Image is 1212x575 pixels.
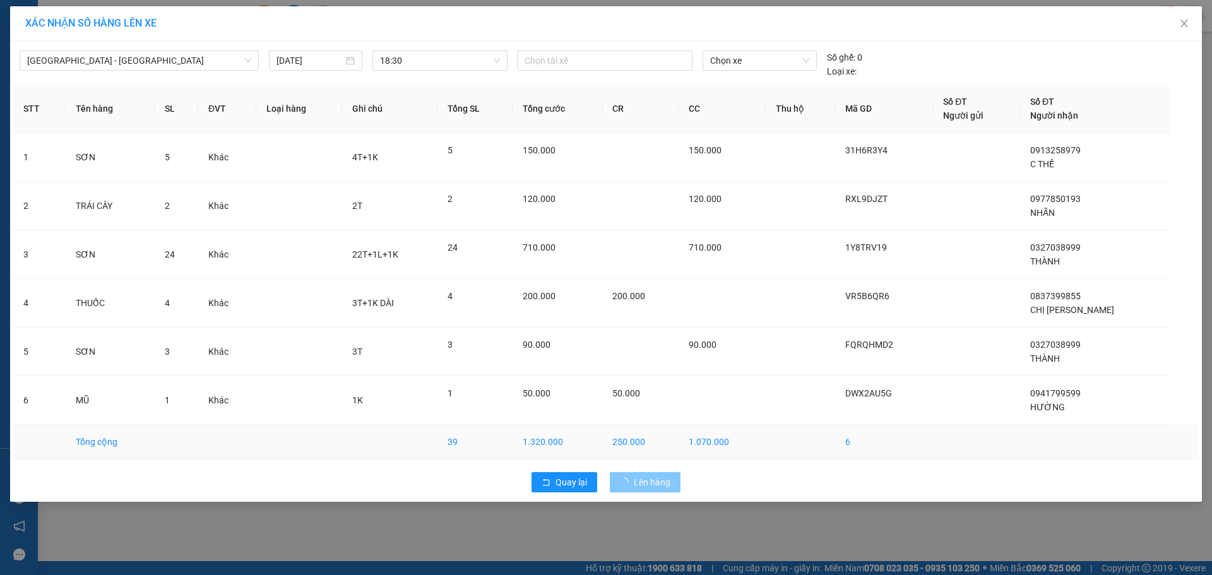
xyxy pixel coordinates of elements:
[198,85,256,133] th: ĐVT
[1030,208,1055,218] span: NHÃN
[165,152,170,162] span: 5
[1030,110,1078,121] span: Người nhận
[66,85,155,133] th: Tên hàng
[766,85,836,133] th: Thu hộ
[845,388,892,398] span: DWX2AU5G
[165,201,170,211] span: 2
[66,182,155,230] td: TRÁI CÂY
[437,85,513,133] th: Tổng SL
[1030,291,1081,301] span: 0837399855
[1167,6,1202,42] button: Close
[13,85,66,133] th: STT
[523,291,555,301] span: 200.000
[513,425,602,459] td: 1.320.000
[448,242,458,252] span: 24
[13,328,66,376] td: 5
[1030,145,1081,155] span: 0913258979
[342,85,437,133] th: Ghi chú
[448,340,453,350] span: 3
[155,85,198,133] th: SL
[13,182,66,230] td: 2
[835,425,933,459] td: 6
[66,279,155,328] td: THUỐC
[165,395,170,405] span: 1
[1030,194,1081,204] span: 0977850193
[612,291,645,301] span: 200.000
[602,425,679,459] td: 250.000
[602,85,679,133] th: CR
[1179,18,1189,28] span: close
[1030,402,1065,412] span: HƯỜNG
[448,388,453,398] span: 1
[198,328,256,376] td: Khác
[25,17,157,29] span: XÁC NHẬN SỐ HÀNG LÊN XE
[845,242,887,252] span: 1Y8TRV19
[198,133,256,182] td: Khác
[198,182,256,230] td: Khác
[1030,340,1081,350] span: 0327038999
[827,50,855,64] span: Số ghế:
[1030,388,1081,398] span: 0941799599
[448,291,453,301] span: 4
[198,279,256,328] td: Khác
[620,478,634,487] span: loading
[380,51,500,70] span: 18:30
[943,97,967,107] span: Số ĐT
[198,376,256,425] td: Khác
[198,230,256,279] td: Khác
[1030,256,1060,266] span: THÀNH
[437,425,513,459] td: 39
[352,201,362,211] span: 2T
[27,51,251,70] span: Hà Nội - Quảng Bình
[66,425,155,459] td: Tổng cộng
[523,388,550,398] span: 50.000
[827,64,857,78] span: Loại xe:
[710,51,809,70] span: Chọn xe
[689,194,722,204] span: 120.000
[679,425,766,459] td: 1.070.000
[555,475,587,489] span: Quay lại
[532,472,597,492] button: rollbackQuay lại
[845,145,888,155] span: 31H6R3Y4
[845,340,893,350] span: FQRQHMD2
[13,230,66,279] td: 3
[634,475,670,489] span: Lên hàng
[845,194,888,204] span: RXL9DJZT
[66,376,155,425] td: MŨ
[448,194,453,204] span: 2
[352,152,378,162] span: 4T+1K
[165,249,175,259] span: 24
[1030,305,1114,315] span: CHỊ [PERSON_NAME]
[66,133,155,182] td: SƠN
[1030,97,1054,107] span: Số ĐT
[523,242,555,252] span: 710.000
[352,298,394,308] span: 3T+1K DÀI
[66,230,155,279] td: SƠN
[513,85,602,133] th: Tổng cước
[256,85,342,133] th: Loại hàng
[165,298,170,308] span: 4
[835,85,933,133] th: Mã GD
[13,376,66,425] td: 6
[689,145,722,155] span: 150.000
[523,340,550,350] span: 90.000
[352,249,398,259] span: 22T+1L+1K
[165,347,170,357] span: 3
[523,145,555,155] span: 150.000
[352,347,362,357] span: 3T
[523,194,555,204] span: 120.000
[943,110,983,121] span: Người gửi
[610,472,680,492] button: Lên hàng
[1030,159,1054,169] span: C THẾ
[827,50,862,64] div: 0
[542,478,550,488] span: rollback
[13,133,66,182] td: 1
[352,395,363,405] span: 1K
[13,279,66,328] td: 4
[689,242,722,252] span: 710.000
[679,85,766,133] th: CC
[66,328,155,376] td: SƠN
[448,145,453,155] span: 5
[612,388,640,398] span: 50.000
[276,54,343,68] input: 13/08/2025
